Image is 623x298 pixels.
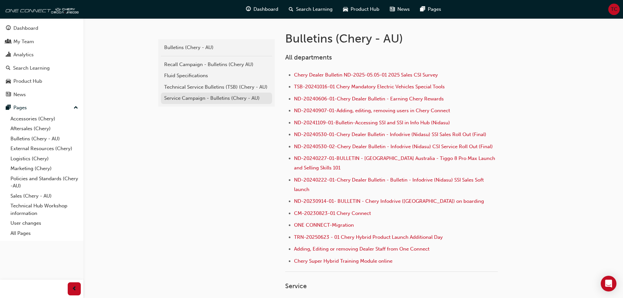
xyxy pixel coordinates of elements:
span: car-icon [343,5,348,13]
a: All Pages [8,228,81,238]
div: Service Campaign - Bulletins (Chery - AU) [164,95,269,102]
a: news-iconNews [385,3,415,16]
div: Fluid Specifications [164,72,269,79]
div: Technical Service Bulletins (TSB) (Chery - AU) [164,83,269,91]
span: guage-icon [246,5,251,13]
span: up-icon [74,104,78,112]
a: Service Campaign - Bulletins (Chery - AU) [161,93,272,104]
span: news-icon [6,92,11,98]
a: Accessories (Chery) [8,114,81,124]
a: External Resources (Chery) [8,144,81,154]
span: search-icon [289,5,293,13]
div: Dashboard [13,25,38,32]
a: ND-20240227-01-BULLETIN - [GEOGRAPHIC_DATA] Australia - Tiggo 8 Pro Max Launch and Selling Skills... [294,155,496,171]
a: Product Hub [3,75,81,87]
span: Pages [428,6,441,13]
span: chart-icon [6,52,11,58]
a: Marketing (Chery) [8,164,81,174]
a: Aftersales (Chery) [8,124,81,134]
button: TC [608,4,620,15]
span: guage-icon [6,26,11,31]
a: pages-iconPages [415,3,446,16]
a: Policies and Standards (Chery -AU) [8,174,81,191]
a: ND-20240907-01-Adding, editing, removing users in Chery Connect [294,108,450,114]
a: TRN-20250623 - 01 Chery Hybrid Product Launch Additional Day [294,234,443,240]
h1: Bulletins (Chery - AU) [285,31,500,46]
a: ND-20240222-01-Chery Dealer Bulletin - Bulletin - Infodrive (Nidasu) SSI Sales Soft launch [294,177,485,192]
span: car-icon [6,79,11,84]
a: News [3,89,81,101]
a: Search Learning [3,62,81,74]
a: Recall Campaign - Bulletins (Chery AU) [161,59,272,70]
a: search-iconSearch Learning [284,3,338,16]
a: ONE CONNECT-Migration [294,222,354,228]
a: Technical Service Bulletins (TSB) (Chery - AU) [161,81,272,93]
a: ND-20240530-02-Chery Dealer Bulletin - Infodrive (Nidasu) CSI Service Roll Out (Final) [294,144,493,149]
span: news-icon [390,5,395,13]
div: Bulletins (Chery - AU) [164,44,269,51]
a: ND-20240530-01-Chery Dealer Bulletin - Infodrive (Nidasu) SSI Sales Roll Out (Final) [294,131,486,137]
button: Pages [3,102,81,114]
span: people-icon [6,39,11,45]
span: Dashboard [253,6,278,13]
a: User changes [8,218,81,228]
div: Recall Campaign - Bulletins (Chery AU) [164,61,269,68]
a: Bulletins (Chery - AU) [161,42,272,53]
a: Adding, Editing or removing Dealer Staff from One Connect [294,246,429,252]
a: ND-20241109-01-Bulletin-Accessing SSI and SSI in Info Hub (Nidasu) [294,120,450,126]
a: ND-20240606-01-Chery Dealer Bulletin - Earning Chery Rewards [294,96,444,102]
button: DashboardMy TeamAnalyticsSearch LearningProduct HubNews [3,21,81,102]
span: Service [285,282,307,290]
span: search-icon [6,65,10,71]
a: My Team [3,36,81,48]
a: TSB-20241016-01 Chery Mandatory Electric Vehicles Special Tools [294,84,445,90]
a: Chery Dealer Bulletin ND-2025-05.05-01 2025 Sales CSI Survey [294,72,438,78]
div: Open Intercom Messenger [601,276,616,291]
div: My Team [13,38,34,45]
div: News [13,91,26,98]
a: Dashboard [3,22,81,34]
a: Bulletins (Chery - AU) [8,134,81,144]
span: pages-icon [6,105,11,111]
div: Pages [13,104,27,112]
a: guage-iconDashboard [241,3,284,16]
a: Logistics (Chery) [8,154,81,164]
span: prev-icon [72,285,77,293]
span: Search Learning [296,6,333,13]
a: Sales (Chery - AU) [8,191,81,201]
span: News [397,6,410,13]
div: Search Learning [13,64,50,72]
span: TC [611,6,617,13]
div: Product Hub [13,78,42,85]
span: Product Hub [351,6,379,13]
a: Analytics [3,49,81,61]
a: CM-20230823-01 Chery Connect [294,210,371,216]
a: car-iconProduct Hub [338,3,385,16]
span: All departments [285,54,332,61]
div: Analytics [13,51,34,59]
a: ND-20230914-01- BULLETIN - Chery Infodrive ([GEOGRAPHIC_DATA]) on boarding [294,198,484,204]
a: Technical Hub Workshop information [8,201,81,218]
a: Chery Super Hybrid Training Module online [294,258,392,264]
span: pages-icon [420,5,425,13]
a: Fluid Specifications [161,70,272,81]
img: oneconnect [3,3,78,16]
